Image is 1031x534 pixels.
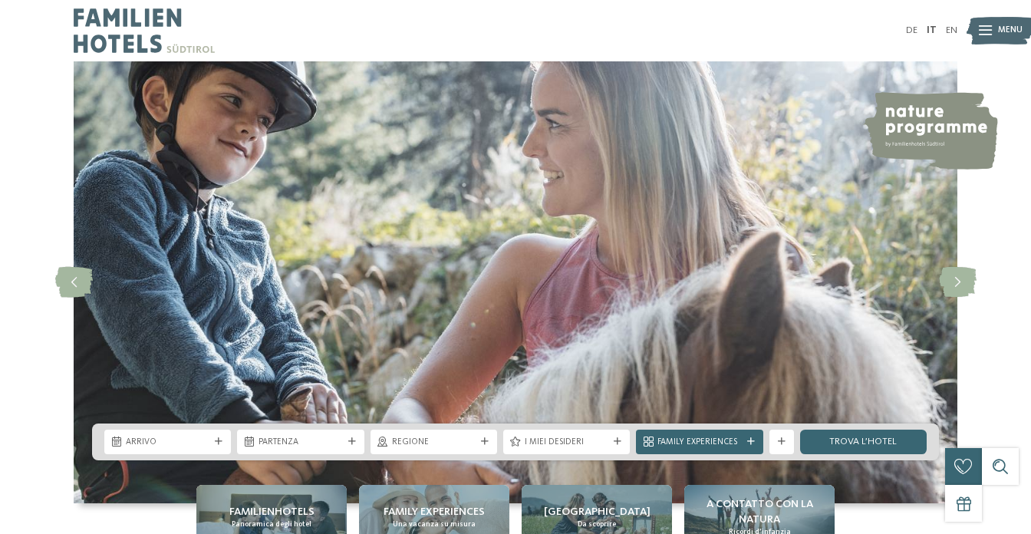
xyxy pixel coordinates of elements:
img: nature programme by Familienhotels Südtirol [863,92,998,170]
span: Familienhotels [229,504,315,519]
span: [GEOGRAPHIC_DATA] [544,504,651,519]
span: Arrivo [126,437,209,449]
span: I miei desideri [525,437,608,449]
img: Family hotel Alto Adige: the happy family places! [74,61,957,503]
span: Family Experiences [657,437,741,449]
span: Family experiences [384,504,485,519]
a: trova l’hotel [800,430,927,454]
span: A contatto con la natura [690,496,828,527]
a: EN [946,25,957,35]
span: Una vacanza su misura [393,519,476,529]
a: DE [906,25,917,35]
span: Da scoprire [578,519,616,529]
span: Regione [392,437,476,449]
span: Partenza [259,437,342,449]
span: Panoramica degli hotel [232,519,311,529]
span: Menu [998,25,1023,37]
a: IT [927,25,937,35]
